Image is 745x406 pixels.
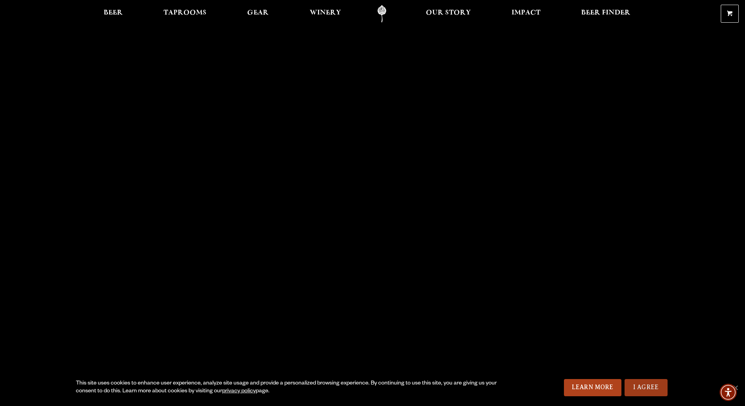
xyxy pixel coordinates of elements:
a: Odell Home [367,5,397,23]
span: Our Story [426,10,471,16]
a: Beer [99,5,128,23]
a: I Agree [625,379,668,396]
a: privacy policy [222,388,256,395]
a: Learn More [564,379,621,396]
span: Winery [310,10,341,16]
a: Impact [506,5,546,23]
span: Taprooms [163,10,206,16]
a: Winery [305,5,346,23]
a: Gear [242,5,274,23]
a: Beer Finder [576,5,635,23]
span: Beer Finder [581,10,630,16]
a: Our Story [421,5,476,23]
span: Impact [512,10,540,16]
a: Taprooms [158,5,212,23]
div: This site uses cookies to enhance user experience, analyze site usage and provide a personalized ... [76,380,499,395]
span: Beer [104,10,123,16]
div: Accessibility Menu [720,384,737,401]
span: Gear [247,10,269,16]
